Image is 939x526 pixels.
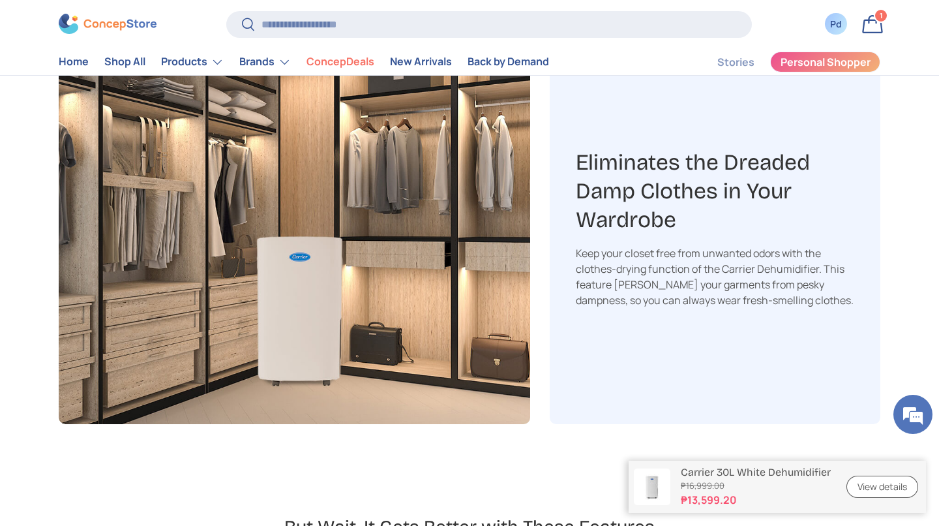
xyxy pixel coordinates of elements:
a: Pd [822,10,850,39]
p: Carrier 30L White Dehumidifier [681,466,831,478]
a: View details [846,476,918,499]
s: ₱16,999.00 [681,480,831,492]
a: Personal Shopper [770,52,880,72]
img: carrier-dehumidifier-30-liter-full-view-concepstore [634,469,670,505]
h3: Eliminates the Dreaded Damp Clothes in Your Wardrobe [576,148,855,234]
img: Eliminates the Dreaded Damp Clothes in Your Wardrobe [59,32,530,424]
summary: Brands [231,49,299,75]
img: ConcepStore [59,14,156,35]
div: Keep your closet free from unwanted odors with the clothes-drying function of the Carrier Dehumid... [576,245,855,308]
a: Stories [717,50,754,75]
nav: Primary [59,49,549,75]
nav: Secondary [686,49,880,75]
span: 1 [880,11,883,21]
a: New Arrivals [390,50,452,75]
a: Back by Demand [468,50,549,75]
div: Conversation(s) [68,72,219,91]
a: ConcepDeals [306,50,374,75]
a: Home [59,50,89,75]
div: Pd [829,18,843,31]
div: Minimize live chat window [214,7,245,38]
span: Personal Shopper [781,57,871,68]
span: No ongoing conversation [65,183,190,317]
summary: Products [153,49,231,75]
div: Chat Now [80,337,175,362]
strong: ₱13,599.20 [681,492,831,508]
a: Shop All [104,50,145,75]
